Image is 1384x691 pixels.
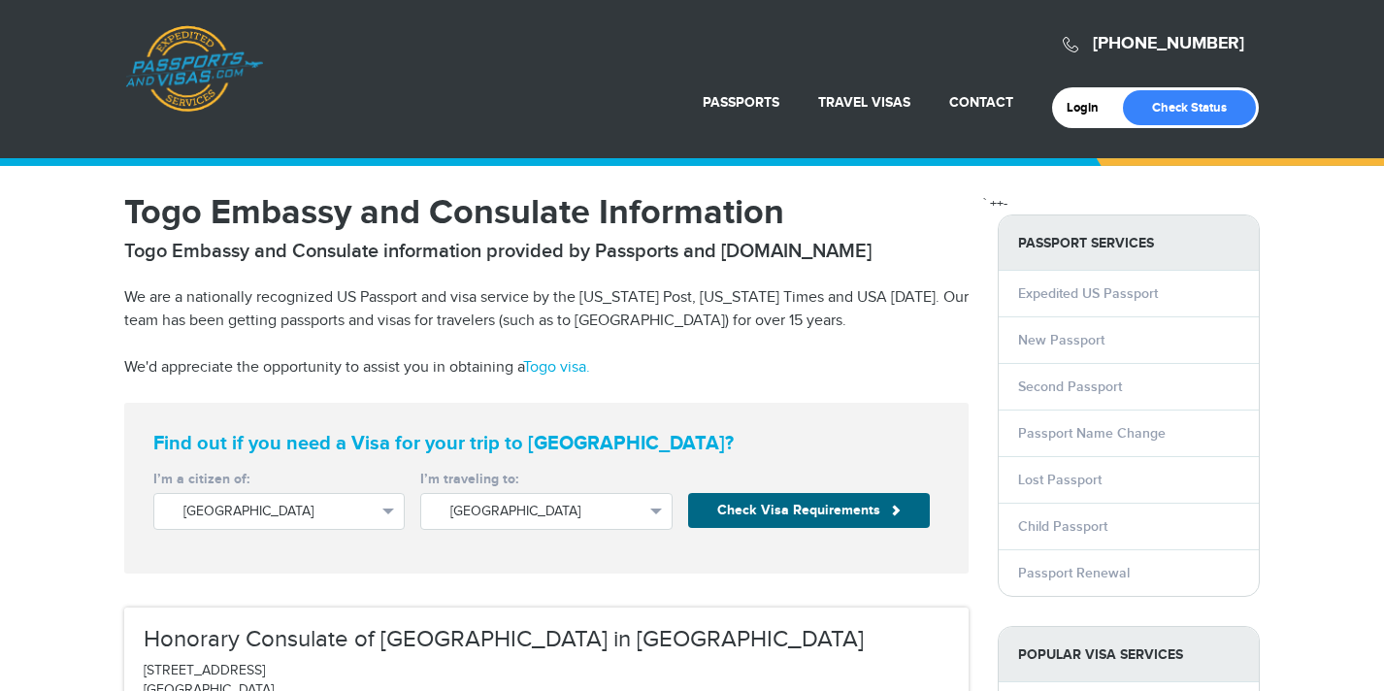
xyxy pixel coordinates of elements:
a: Togo visa. [523,358,590,377]
a: New Passport [1018,332,1104,348]
h3: Honorary Consulate of [GEOGRAPHIC_DATA] in [GEOGRAPHIC_DATA] [144,627,949,652]
a: Passport Name Change [1018,425,1166,442]
a: Lost Passport [1018,472,1102,488]
a: Contact [949,94,1013,111]
strong: PASSPORT SERVICES [999,215,1259,271]
a: Login [1067,100,1112,115]
span: [GEOGRAPHIC_DATA] [450,502,642,521]
label: I’m a citizen of: [153,470,405,489]
a: Check Status [1123,90,1256,125]
h1: Togo Embassy and Consulate Information [124,195,969,230]
a: Travel Visas [818,94,910,111]
strong: Popular Visa Services [999,627,1259,682]
span: [GEOGRAPHIC_DATA] [183,502,375,521]
a: Passports & [DOMAIN_NAME] [125,25,263,113]
a: Child Passport [1018,518,1107,535]
a: Passports [703,94,779,111]
a: Expedited US Passport [1018,285,1158,302]
label: I’m traveling to: [420,470,672,489]
p: We'd appreciate the opportunity to assist you in obtaining a [124,356,969,379]
a: Second Passport [1018,378,1122,395]
h2: Togo Embassy and Consulate information provided by Passports and [DOMAIN_NAME] [124,240,969,263]
p: We are a nationally recognized US Passport and visa service by the [US_STATE] Post, [US_STATE] Ti... [124,286,969,333]
button: [GEOGRAPHIC_DATA] [153,493,405,530]
button: Check Visa Requirements [688,493,930,528]
a: [PHONE_NUMBER] [1093,33,1244,54]
a: Passport Renewal [1018,565,1130,581]
button: [GEOGRAPHIC_DATA] [420,493,672,530]
strong: Find out if you need a Visa for your trip to [GEOGRAPHIC_DATA]? [153,432,939,455]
